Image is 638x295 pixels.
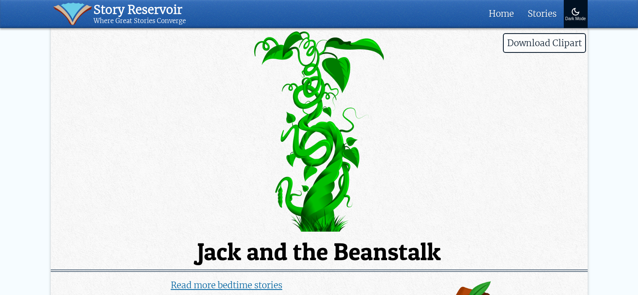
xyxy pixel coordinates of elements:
[503,33,586,53] span: Download Clipart
[51,31,588,232] img: Magical beanstalk.
[51,240,588,264] h1: Jack and the Beanstalk
[565,17,586,21] div: Dark Mode
[53,3,92,25] img: icon of book with waver spilling out.
[570,7,581,17] img: Turn On Dark Mode
[171,279,282,291] a: Read more bedtime stories
[94,3,186,17] div: Story Reservoir
[94,17,186,25] div: Where Great Stories Converge
[51,223,588,234] a: Download Clipart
